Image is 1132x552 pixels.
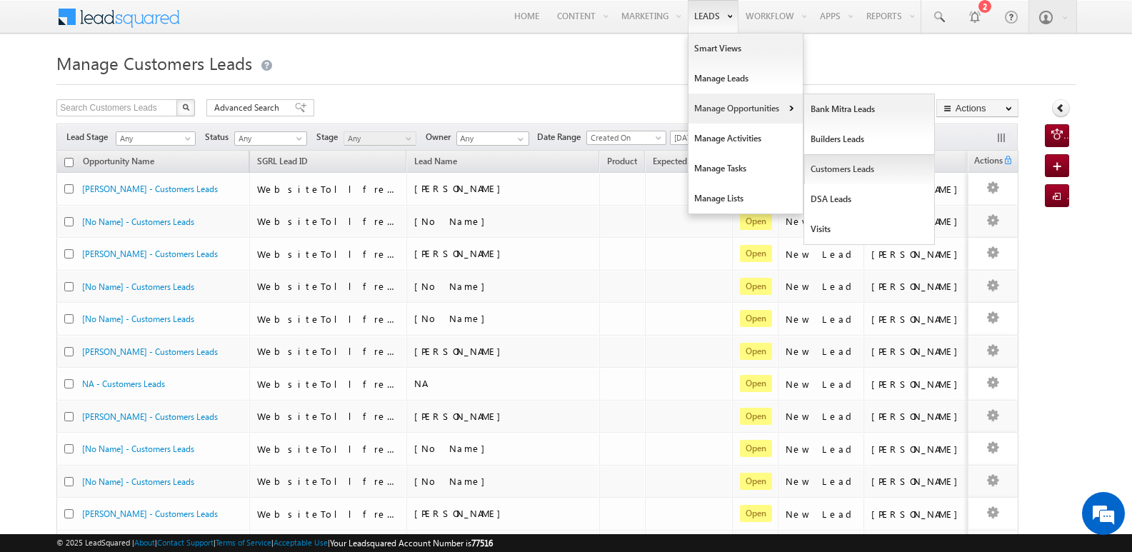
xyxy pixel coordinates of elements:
[740,473,772,490] span: Open
[804,124,935,154] a: Builders Leads
[871,313,965,326] div: [PERSON_NAME]
[82,476,194,487] a: [No Name] - Customers Leads
[871,280,965,293] div: [PERSON_NAME]
[83,156,154,166] span: Opportunity Name
[257,378,400,391] div: WebsiteTollfree1319
[688,184,803,214] a: Manage Lists
[344,131,416,146] a: Any
[804,214,935,244] a: Visits
[740,408,772,425] span: Open
[414,410,508,422] span: [PERSON_NAME]
[688,94,803,124] a: Manage Opportunities
[82,313,194,324] a: [No Name] - Customers Leads
[257,508,400,521] div: WebsiteTollfree1288
[471,538,493,548] span: 77516
[786,508,857,521] div: New Lead
[344,132,412,145] span: Any
[871,345,965,358] div: [PERSON_NAME]
[235,132,303,145] span: Any
[82,216,194,227] a: [No Name] - Customers Leads
[82,281,194,292] a: [No Name] - Customers Leads
[646,154,731,172] a: Expected Deal Size
[871,443,965,456] div: [PERSON_NAME]
[786,280,857,293] div: New Lead
[414,475,492,487] span: [No Name]
[316,131,344,144] span: Stage
[653,156,724,166] span: Expected Deal Size
[688,154,803,184] a: Manage Tasks
[740,440,772,457] span: Open
[116,131,196,146] a: Any
[407,154,464,172] span: Lead Name
[786,410,857,423] div: New Lead
[250,154,315,172] a: SGRL Lead ID
[330,538,493,548] span: Your Leadsquared Account Number is
[871,378,965,391] div: [PERSON_NAME]
[871,508,965,521] div: [PERSON_NAME]
[688,124,803,154] a: Manage Activities
[740,375,772,392] span: Open
[740,505,772,522] span: Open
[804,94,935,124] a: Bank Mitra Leads
[257,248,400,261] div: WebsiteTollfree1330
[414,377,426,389] span: NA
[414,182,508,194] span: [PERSON_NAME]
[871,475,965,488] div: [PERSON_NAME]
[786,313,857,326] div: New Lead
[786,378,857,391] div: New Lead
[82,378,165,389] a: NA - Customers Leads
[257,313,400,326] div: WebsiteTollfree1290
[257,183,400,196] div: WebsiteTollfree1275
[968,153,1003,171] span: Actions
[82,508,218,519] a: [PERSON_NAME] - Customers Leads
[786,215,857,228] div: New Lead
[205,131,234,144] span: Status
[586,131,666,145] a: Created On
[56,536,493,550] span: © 2025 LeadSquared | | | | |
[82,184,218,194] a: [PERSON_NAME] - Customers Leads
[234,7,269,41] div: Minimize live chat window
[688,64,803,94] a: Manage Leads
[82,443,194,454] a: [No Name] - Customers Leads
[414,442,492,454] span: [No Name]
[537,131,586,144] span: Date Range
[76,154,161,172] a: Opportunity Name
[414,247,508,259] span: [PERSON_NAME]
[740,343,772,360] span: Open
[19,132,261,428] textarea: Type your message and hit 'Enter'
[257,443,400,456] div: WebsiteTollfree1310
[671,131,738,144] span: [DATE]
[66,131,114,144] span: Lead Stage
[116,132,191,145] span: Any
[134,538,155,547] a: About
[804,184,935,214] a: DSA Leads
[871,410,965,423] div: [PERSON_NAME]
[414,312,492,324] span: [No Name]
[234,131,307,146] a: Any
[257,280,400,293] div: WebsiteTollfree1328
[56,51,252,74] span: Manage Customers Leads
[740,245,772,262] span: Open
[786,443,857,456] div: New Lead
[182,104,189,111] img: Search
[936,99,1018,117] button: Actions
[688,34,803,64] a: Smart Views
[786,345,857,358] div: New Lead
[82,249,218,259] a: [PERSON_NAME] - Customers Leads
[214,101,284,114] span: Advanced Search
[194,440,259,459] em: Start Chat
[740,310,772,327] span: Open
[257,475,400,488] div: WebsiteTollfree1298
[786,475,857,488] div: New Lead
[587,131,661,144] span: Created On
[216,538,271,547] a: Terms of Service
[257,215,400,228] div: WebsiteTollfree1293
[257,410,400,423] div: WebsiteTollfree1285
[740,213,772,230] span: Open
[24,75,60,94] img: d_60004797649_company_0_60004797649
[274,538,328,547] a: Acceptable Use
[510,132,528,146] a: Show All Items
[786,248,857,261] div: New Lead
[456,131,529,146] input: Type to Search
[607,156,637,166] span: Product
